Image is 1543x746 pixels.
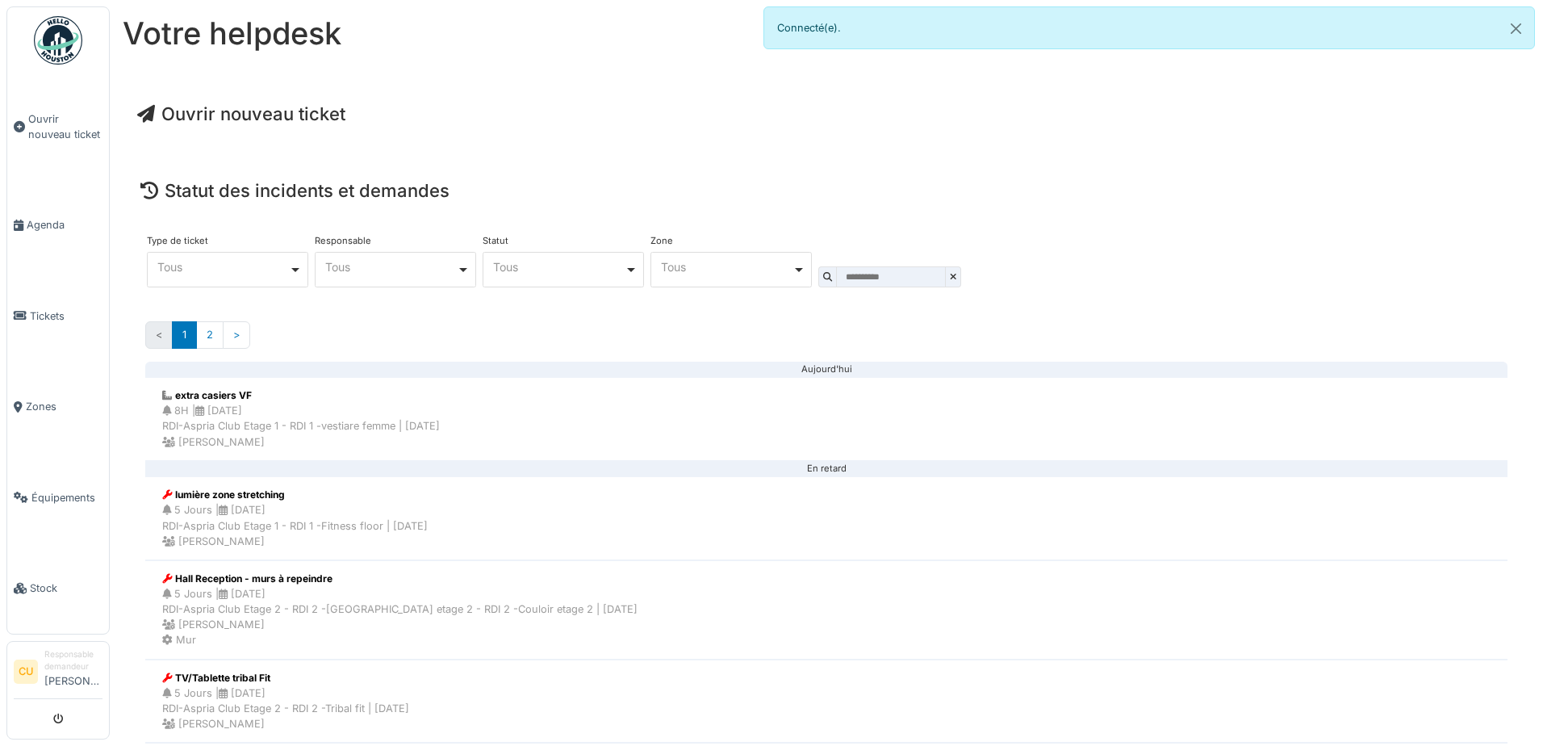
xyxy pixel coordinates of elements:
a: Équipements [7,452,109,543]
div: Hall Reception - murs à repeindre [162,572,638,586]
span: Équipements [31,490,102,505]
span: Agenda [27,217,102,233]
h4: Statut des incidents et demandes [140,180,1512,201]
div: 5 Jours | [DATE] RDI-Aspria Club Etage 2 - RDI 2 -[GEOGRAPHIC_DATA] etage 2 - RDI 2 -Couloir etag... [162,586,638,633]
a: Ouvrir nouveau ticket [7,73,109,180]
div: TV/Tablette tribal Fit [162,671,409,685]
button: Close [1498,7,1534,50]
div: 5 Jours | [DATE] RDI-Aspria Club Etage 2 - RDI 2 -Tribal fit | [DATE] [PERSON_NAME] [162,685,409,732]
div: Mur [162,632,638,648]
a: Tickets [7,270,109,361]
nav: Pages [145,321,1507,361]
a: CU Responsable demandeur[PERSON_NAME] [14,648,102,699]
div: 8H | [DATE] RDI-Aspria Club Etage 1 - RDI 1 -vestiare femme | [DATE] [PERSON_NAME] [162,403,440,450]
label: Responsable [315,237,371,245]
div: 5 Jours | [DATE] RDI-Aspria Club Etage 1 - RDI 1 -Fitness floor | [DATE] [PERSON_NAME] [162,502,428,549]
a: Zones [7,362,109,452]
div: Connecté(e). [763,6,1535,49]
label: Statut [483,237,508,245]
img: Badge_color-CXgf-gQk.svg [34,16,82,65]
div: Tous [157,262,289,271]
div: Tous [493,262,625,271]
span: Zones [26,399,102,414]
div: lumière zone stretching [162,488,428,502]
div: Responsable demandeur [44,648,102,673]
div: Tous [325,262,457,271]
a: Stock [7,543,109,633]
a: Agenda [7,180,109,270]
li: CU [14,660,38,684]
span: Tickets [30,308,102,324]
span: Ouvrir nouveau ticket [28,111,102,142]
a: lumière zone stretching 5 Jours |[DATE]RDI-Aspria Club Etage 1 - RDI 1 -Fitness floor | [DATE] [P... [145,476,1507,560]
div: En retard [158,468,1495,470]
li: [PERSON_NAME] [44,648,102,695]
a: Suivant [223,321,250,348]
div: Tous [661,262,792,271]
a: 2 [196,321,224,348]
a: 1 [172,321,197,348]
div: Aujourd'hui [158,369,1495,371]
span: Stock [30,580,102,596]
label: Zone [650,237,673,245]
div: extra casiers VF [162,388,440,403]
a: Ouvrir nouveau ticket [137,103,345,124]
a: extra casiers VF 8H |[DATE]RDI-Aspria Club Etage 1 - RDI 1 -vestiare femme | [DATE] [PERSON_NAME] [145,377,1507,461]
a: Hall Reception - murs à repeindre 5 Jours |[DATE]RDI-Aspria Club Etage 2 - RDI 2 -[GEOGRAPHIC_DAT... [145,560,1507,660]
label: Type de ticket [147,237,208,245]
a: TV/Tablette tribal Fit 5 Jours |[DATE]RDI-Aspria Club Etage 2 - RDI 2 -Tribal fit | [DATE] [PERSO... [145,660,1507,744]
